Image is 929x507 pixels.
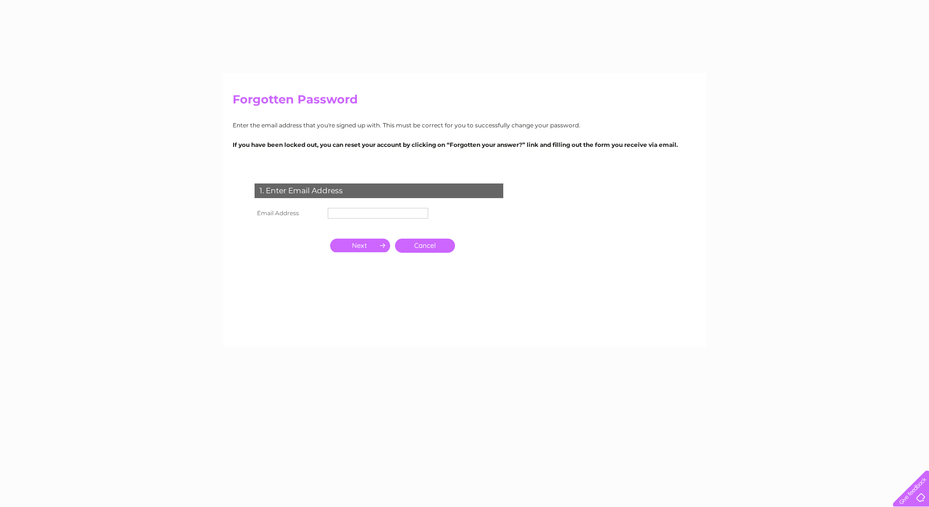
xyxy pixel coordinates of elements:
p: If you have been locked out, you can reset your account by clicking on “Forgotten your answer?” l... [233,140,697,149]
p: Enter the email address that you're signed up with. This must be correct for you to successfully ... [233,121,697,130]
th: Email Address [252,205,325,221]
div: 1. Enter Email Address [255,183,503,198]
a: Cancel [395,239,455,253]
h2: Forgotten Password [233,93,697,111]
